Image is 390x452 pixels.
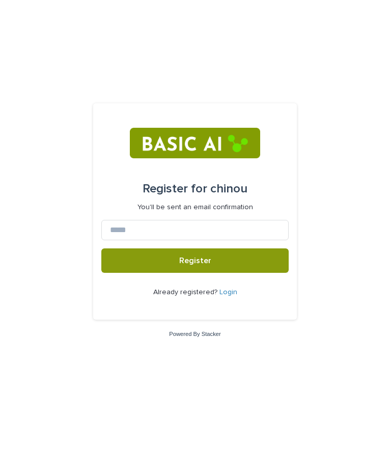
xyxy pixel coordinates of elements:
[143,175,247,203] div: chinou
[153,289,219,296] span: Already registered?
[101,248,289,273] button: Register
[143,183,207,195] span: Register for
[219,289,237,296] a: Login
[169,331,220,337] a: Powered By Stacker
[130,128,260,158] img: RtIB8pj2QQiOZo6waziI
[179,257,211,265] span: Register
[137,203,253,212] p: You'll be sent an email confirmation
